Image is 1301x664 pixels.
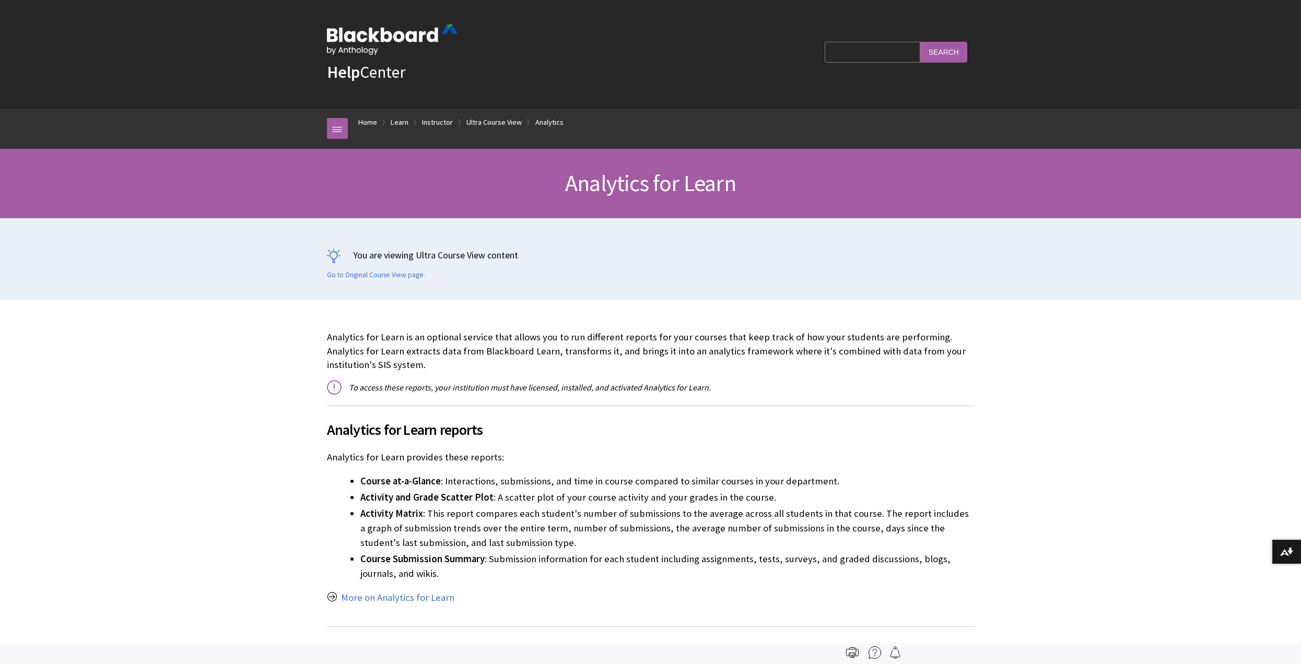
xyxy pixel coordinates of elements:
a: Go to Original Course View page. [327,270,425,280]
p: To access these reports, your institution must have licensed, installed, and activated Analytics ... [327,382,975,393]
span: Analytics for Learn [565,169,736,197]
p: You are viewing Ultra Course View content [327,248,975,262]
a: More on Analytics for Learn [341,591,454,604]
img: More help [869,646,881,659]
li: : A scatter plot of your course activity and your grades in the course. [360,490,975,505]
a: HelpCenter [327,62,405,82]
a: Instructor [422,116,453,129]
input: Search [920,42,967,62]
a: Analytics [535,116,564,129]
span: Course Submission Summary [360,553,485,565]
strong: Help [327,62,360,82]
li: : This report compares each student's number of submissions to the average across all students in... [360,506,975,550]
p: Analytics for Learn is an optional service that allows you to run different reports for your cour... [327,330,975,372]
p: Analytics for Learn provides these reports: [327,450,975,464]
img: Print [846,646,859,659]
h2: Analytics for Learn reports [327,406,975,441]
h2: Access Analytics for Learn reports [327,626,975,661]
img: Follow this page [889,646,901,659]
a: Learn [391,116,408,129]
span: Activity and Grade Scatter Plot [360,491,494,503]
li: : Interactions, submissions, and time in course compared to similar courses in your department. [360,474,975,489]
span: Course at-a-Glance [360,475,441,487]
li: : Submission information for each student including assignments, tests, surveys, and graded discu... [360,552,975,581]
a: Home [358,116,377,129]
img: Blackboard by Anthology [327,25,458,55]
span: Activity Matrix [360,507,423,519]
a: Ultra Course View [466,116,522,129]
